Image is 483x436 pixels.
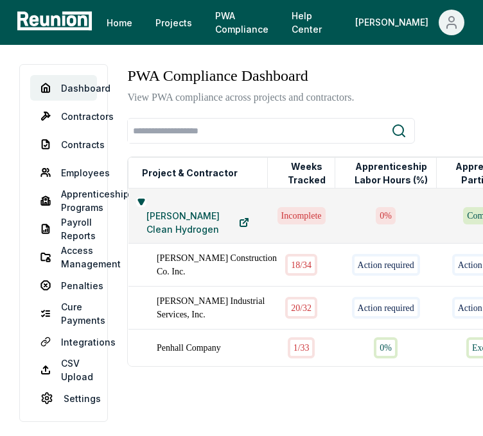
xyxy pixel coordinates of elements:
button: Apprenticeship Labor Hours (%) [346,160,436,186]
div: Action required [352,297,420,318]
div: Penhall Company [157,341,281,355]
div: 18 / 34 [285,254,317,275]
div: [PERSON_NAME] [355,10,434,35]
a: Penalties [30,272,97,298]
div: [PERSON_NAME] Industrial Services, Inc. [157,294,281,321]
div: 1 / 33 [288,337,315,358]
button: Weeks Tracked [279,160,335,186]
a: Apprenticeship Programs [30,188,97,214]
a: Projects [145,10,202,35]
a: Contractors [30,103,97,129]
a: Dashboard [30,75,97,101]
a: PWA Compliance [205,10,279,35]
div: Incomplete [277,207,326,224]
a: Settings [30,385,97,411]
a: Payroll Reports [30,216,97,242]
a: Cure Payments [30,301,97,326]
a: Help Center [281,10,332,35]
a: Contracts [30,131,97,157]
div: 0% [374,337,398,358]
div: [PERSON_NAME] Construction Co. Inc. [157,251,281,278]
h3: PWA Compliance Dashboard [127,64,354,87]
a: [PERSON_NAME] Clean Hydrogen [136,210,260,235]
a: Access Management [30,244,97,270]
div: Action required [352,254,420,275]
button: Project & Contractor [139,160,240,186]
button: [PERSON_NAME] [345,10,475,35]
a: Integrations [30,329,97,355]
a: Home [96,10,143,35]
p: View PWA compliance across projects and contractors. [127,90,354,105]
div: 0 % [376,207,396,224]
a: CSV Upload [30,357,97,383]
a: Employees [30,160,97,185]
div: 20 / 32 [285,297,317,318]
